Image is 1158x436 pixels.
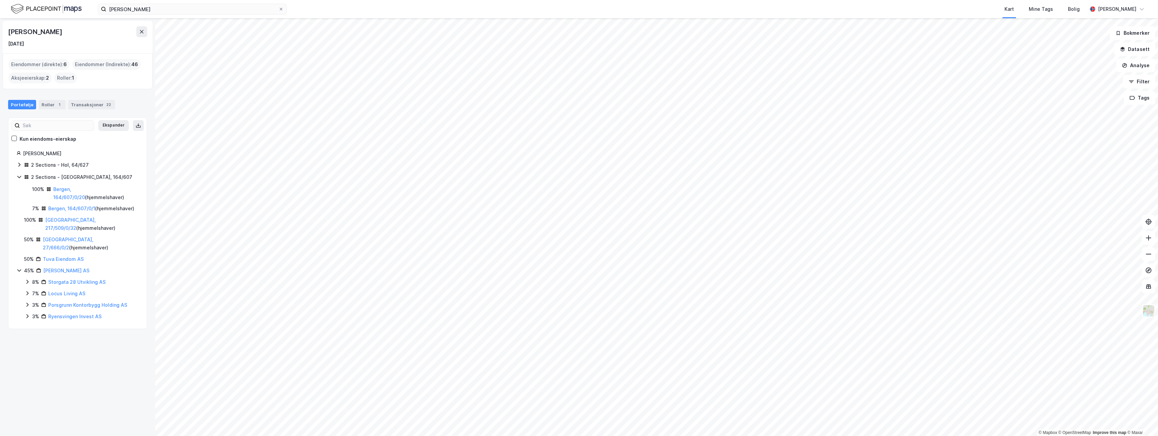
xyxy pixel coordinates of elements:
[11,3,82,15] img: logo.f888ab2527a4732fd821a326f86c7f29.svg
[43,237,93,250] a: [GEOGRAPHIC_DATA], 27/666/0/2
[24,236,34,244] div: 50%
[54,73,77,83] div: Roller :
[31,161,89,169] div: 2 Sections - Hol, 64/627
[39,100,65,109] div: Roller
[1142,304,1155,317] img: Z
[1124,91,1155,105] button: Tags
[46,74,49,82] span: 2
[53,186,85,200] a: Bergen, 164/607/0/20
[56,101,63,108] div: 1
[20,120,94,131] input: Søk
[1123,75,1155,88] button: Filter
[48,291,85,296] a: Locus Living AS
[1110,26,1155,40] button: Bokmerker
[31,173,132,181] div: 2 Sections - [GEOGRAPHIC_DATA], 164/607
[43,236,139,252] div: ( hjemmelshaver )
[48,302,127,308] a: Porsgrunn Kontorbygg Holding AS
[45,217,96,231] a: [GEOGRAPHIC_DATA], 217/509/0/32
[1098,5,1136,13] div: [PERSON_NAME]
[48,205,134,213] div: ( hjemmelshaver )
[1004,5,1014,13] div: Kart
[131,60,138,69] span: 46
[48,206,95,211] a: Bergen, 164/607/0/1
[53,185,139,201] div: ( hjemmelshaver )
[32,301,39,309] div: 3%
[1116,59,1155,72] button: Analyse
[1093,430,1126,435] a: Improve this map
[8,73,52,83] div: Aksjeeierskap :
[1039,430,1057,435] a: Mapbox
[68,100,115,109] div: Transaksjoner
[8,59,70,70] div: Eiendommer (direkte) :
[1068,5,1080,13] div: Bolig
[23,149,139,158] div: [PERSON_NAME]
[8,100,36,109] div: Portefølje
[48,314,102,319] a: Ryensvingen Invest AS
[24,255,34,263] div: 50%
[1124,404,1158,436] div: Kontrollprogram for chat
[32,205,39,213] div: 7%
[1058,430,1091,435] a: OpenStreetMap
[43,256,84,262] a: Tuva Eiendom AS
[45,216,139,232] div: ( hjemmelshaver )
[32,312,39,321] div: 3%
[32,278,39,286] div: 8%
[20,135,76,143] div: Kun eiendoms-eierskap
[32,185,44,193] div: 100%
[1029,5,1053,13] div: Mine Tags
[105,101,112,108] div: 22
[106,4,278,14] input: Søk på adresse, matrikkel, gårdeiere, leietakere eller personer
[24,267,34,275] div: 45%
[8,26,63,37] div: [PERSON_NAME]
[43,268,89,273] a: [PERSON_NAME] AS
[72,74,74,82] span: 1
[1124,404,1158,436] iframe: Chat Widget
[98,120,129,131] button: Ekspander
[72,59,141,70] div: Eiendommer (Indirekte) :
[8,40,24,48] div: [DATE]
[1114,43,1155,56] button: Datasett
[32,290,39,298] div: 7%
[63,60,67,69] span: 6
[24,216,36,224] div: 100%
[48,279,106,285] a: Storgata 28 Utvikling AS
